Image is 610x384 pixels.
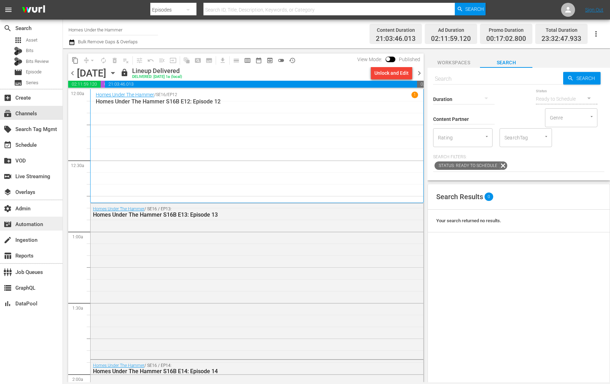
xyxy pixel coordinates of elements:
[278,57,285,64] span: toggle_off
[72,57,79,64] span: content_copy
[215,53,228,67] span: Download as CSV
[465,3,484,15] span: Search
[354,57,386,62] span: View Mode:
[14,47,22,55] div: Bits
[96,92,154,97] a: Homes Under The Hammer
[374,67,409,79] div: Unlock and Edit
[266,57,273,64] span: preview_outlined
[3,109,12,118] span: Channels
[480,58,532,67] span: Search
[431,25,471,35] div: Ad Duration
[14,79,22,87] span: Series
[156,92,167,97] p: SE16 /
[244,57,251,64] span: calendar_view_week_outlined
[376,35,416,43] span: 21:03:46.013
[77,67,106,79] div: [DATE]
[77,39,138,44] span: Bulk Remove Gaps & Overlaps
[289,57,296,64] span: history_outlined
[93,207,383,218] div: / SE16 / EP13:
[98,55,109,66] span: Loop Content
[3,236,12,244] span: Ingestion
[275,55,287,66] span: 24 hours Lineup View is OFF
[93,363,144,368] a: Homes Under The Hammer
[96,98,418,105] p: Homes Under The Hammer S16B E12: Episode 12
[167,92,177,97] p: EP12
[14,36,22,44] span: Asset
[26,68,42,75] span: Episode
[167,55,179,66] span: Update Metadata from Key Asset
[101,81,105,88] span: 00:17:02.800
[3,24,12,32] span: Search
[433,154,604,160] p: Search Filters:
[132,75,182,79] div: DELIVERED: [DATE] 1a (local)
[486,35,526,43] span: 00:17:02.800
[417,81,424,88] span: 00:27:12.067
[81,55,98,66] span: Remove Gaps & Overlaps
[242,55,253,66] span: Week Calendar View
[14,68,22,77] span: Episode
[536,89,597,109] div: Ready to Schedule
[436,218,501,223] span: Your search returned no results.
[120,55,131,66] span: Clear Lineup
[371,67,412,79] button: Unlock and Edit
[68,81,101,88] span: 02:11:59.120
[93,363,383,375] div: / SE16 / EP14:
[3,252,12,260] span: Reports
[543,133,550,140] button: Open
[3,220,12,229] span: Automation
[26,79,38,86] span: Series
[105,81,417,88] span: 21:03:46.013
[287,55,298,66] span: View History
[109,55,120,66] span: Select an event to delete
[70,55,81,66] span: Copy Lineup
[3,94,12,102] span: Create
[3,125,12,133] span: Search Tag Mgmt
[386,57,390,61] span: Toggle to switch from Published to Draft view.
[253,55,264,66] span: Month Calendar View
[436,193,483,201] span: Search Results
[264,55,275,66] span: View Backup
[156,55,167,66] span: Fill episodes with ad slates
[154,92,156,97] p: /
[435,161,499,170] span: Status: Ready to Schedule
[3,268,12,276] span: Job Queues
[585,7,603,13] a: Sign Out
[93,207,144,211] a: Homes Under The Hammer
[3,157,12,165] span: create_new_folder
[588,113,595,120] button: Open
[26,47,34,54] span: Bits
[563,72,601,85] button: Search
[17,2,50,18] img: ans4CAIJ8jUAAAAAAAAAAAAAAAAAAAAAAAAgQb4GAAAAAAAAAAAAAAAAAAAAAAAAJMjXAAAAAAAAAAAAAAAAAAAAAAAAgAT5G...
[3,284,12,292] span: GraphQL
[131,53,145,67] span: Customize Events
[14,57,22,66] div: Bits Review
[3,172,12,181] span: Live Streaming
[574,72,601,85] span: Search
[376,25,416,35] div: Content Duration
[26,37,37,44] span: Asset
[93,368,383,375] div: Homes Under The Hammer S16B E14: Episode 14
[179,53,192,67] span: Refresh All Search Blocks
[485,193,493,201] span: 0
[3,188,12,196] span: Overlays
[483,133,490,140] button: Open
[428,58,480,67] span: Workspaces
[68,69,77,78] span: chevron_left
[414,92,416,97] p: 1
[228,53,242,67] span: Day Calendar View
[145,55,156,66] span: Revert to Primary Episode
[255,57,262,64] span: date_range_outlined
[3,141,12,149] span: event_available
[415,69,424,78] span: chevron_right
[3,299,12,308] span: DataPool
[203,55,215,66] span: Create Series Block
[4,6,13,14] span: menu
[541,35,581,43] span: 23:32:47.933
[120,68,129,77] span: lock
[455,3,486,15] button: Search
[541,25,581,35] div: Total Duration
[26,58,49,65] span: Bits Review
[192,55,203,66] span: Create Search Block
[132,67,182,75] div: Lineup Delivered
[486,25,526,35] div: Promo Duration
